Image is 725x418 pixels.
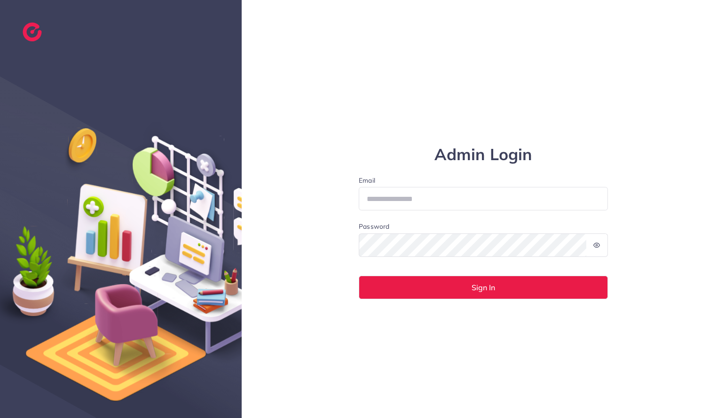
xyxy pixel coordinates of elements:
span: Sign In [472,284,495,291]
img: logo [23,23,42,41]
label: Email [359,176,608,185]
h1: Admin Login [359,145,608,164]
label: Password [359,222,389,231]
button: Sign In [359,276,608,299]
